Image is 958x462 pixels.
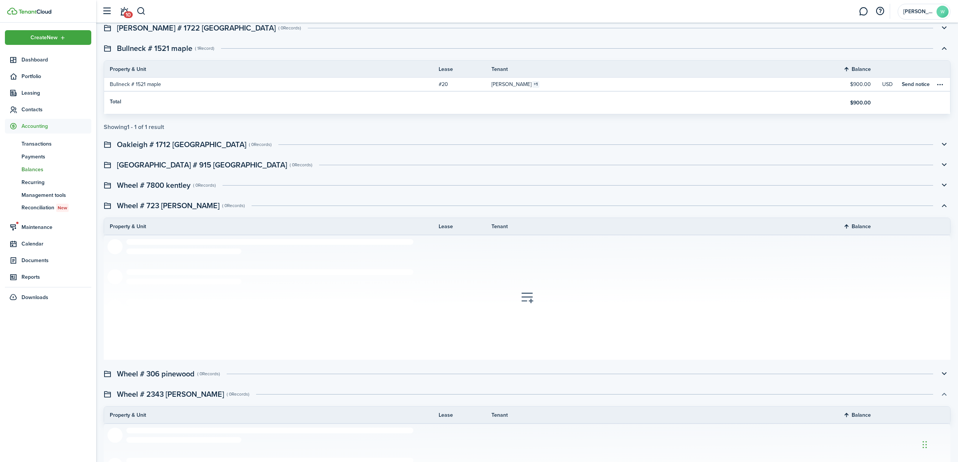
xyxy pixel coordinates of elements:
button: Toggle accordion [938,42,950,55]
button: Open menu [935,80,944,89]
span: 10 [124,11,133,18]
avatar-text: W [937,6,949,18]
span: #20 [439,80,448,88]
button: Open resource center [874,5,886,18]
span: Reports [21,273,91,281]
span: Recurring [21,178,91,186]
th: Tenant [491,65,826,73]
a: Recurring [5,176,91,189]
iframe: Chat Widget [920,426,958,462]
span: Portfolio [21,72,91,80]
span: Transactions [21,140,91,148]
swimlane-body: Toggle accordion [104,218,950,360]
span: Contacts [21,106,91,114]
swimlane-title: [PERSON_NAME] # 1722 [GEOGRAPHIC_DATA] [117,22,276,34]
th: Tenant [491,223,826,230]
th: Sort [843,222,882,231]
swimlane-title: [GEOGRAPHIC_DATA] # 915 [GEOGRAPHIC_DATA] [117,159,287,170]
span: Bullneck # 1521 maple [110,80,161,88]
table-info-title: [PERSON_NAME] [491,80,531,88]
a: Transactions [5,137,91,150]
a: Management tools [5,189,91,201]
swimlane-subtitle: ( 1 Record ) [195,45,214,52]
span: Maintenance [21,223,91,231]
a: #20 [439,78,491,91]
span: Payments [21,153,91,161]
th: Sort [843,64,882,74]
div: Drag [923,433,927,456]
a: Send notice [902,80,930,88]
a: Messaging [856,2,870,21]
span: Accounting [21,122,91,130]
a: Dashboard [5,52,91,67]
a: Bullneck # 1521 maple [104,78,439,91]
button: Search [137,5,146,18]
th: Lease [439,223,491,230]
th: Sort [843,410,882,419]
button: Toggle accordion [938,367,950,380]
swimlane-title: Bullneck # 1521 maple [117,43,192,54]
a: ReconciliationNew [5,201,91,214]
th: Property & Unit [104,65,439,73]
a: USD [882,78,897,91]
button: Toggle accordion [938,388,950,401]
button: Open menu [5,30,91,45]
button: Toggle accordion [938,21,950,34]
button: Toggle accordion [938,138,950,151]
swimlane-title: Wheel # 306 pinewood [117,368,195,379]
swimlane-title: Wheel # 2343 [PERSON_NAME] [117,388,224,400]
span: Dashboard [21,56,91,64]
table-title: Total [110,98,121,106]
table-info: $900.00 [850,81,871,87]
th: Lease [439,411,491,419]
button: Toggle accordion [938,179,950,192]
swimlane-subtitle: ( 0 Records ) [278,25,301,31]
th: Property & Unit [104,411,439,419]
swimlane-subtitle: ( 0 Records ) [197,370,220,377]
span: William [903,9,933,14]
table-counter: 1 [532,81,539,88]
button: Toggle accordion [938,158,950,171]
table-info: $900.00 [850,100,871,106]
a: Balances [5,163,91,176]
swimlane-body: Toggle accordion [104,60,950,130]
swimlane-subtitle: ( 0 Records ) [249,141,272,148]
a: Notifications [117,2,131,21]
span: Reconciliation [21,204,91,212]
span: Leasing [21,89,91,97]
th: Tenant [491,411,826,419]
a: Reports [5,270,91,284]
a: [PERSON_NAME]1 [491,78,826,91]
span: Create New [31,35,58,40]
button: Toggle accordion [938,199,950,212]
span: Downloads [21,293,48,301]
swimlane-title: Wheel # 7800 kentley [117,180,190,191]
pagination-page-total: 1 - 1 of 1 [127,123,147,131]
swimlane-subtitle: ( 0 Records ) [290,161,312,168]
a: Payments [5,150,91,163]
span: Calendar [21,240,91,248]
img: TenantCloud [7,8,17,15]
button: Open sidebar [100,4,114,18]
span: Management tools [21,191,91,199]
swimlane-subtitle: ( 0 Records ) [227,391,249,398]
swimlane-subtitle: ( 0 Records ) [193,182,216,189]
span: Balances [21,166,91,173]
div: Showing result [104,124,164,130]
span: Documents [21,256,91,264]
th: Lease [439,65,491,73]
th: Property & Unit [104,223,439,230]
swimlane-title: Wheel # 723 [PERSON_NAME] [117,200,220,211]
img: TenantCloud [18,9,51,14]
swimlane-title: Oakleigh # 1712 [GEOGRAPHIC_DATA] [117,139,246,150]
swimlane-subtitle: ( 0 Records ) [222,202,245,209]
span: New [58,204,67,211]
